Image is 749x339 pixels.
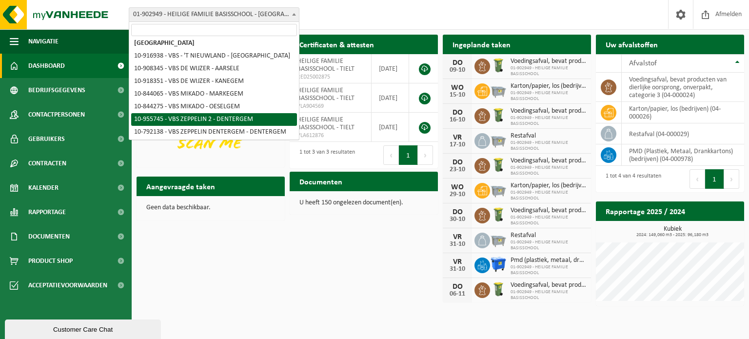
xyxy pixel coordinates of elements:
[511,281,586,289] span: Voedingsafval, bevat producten van dierlijke oorsprong, onverpakt, categorie 3
[28,78,85,102] span: Bedrijfsgegevens
[511,90,586,102] span: 01-902949 - HEILIGE FAMILIE BASISSCHOOL
[490,57,507,74] img: WB-0140-HPE-GN-50
[511,115,586,127] span: 01-902949 - HEILIGE FAMILIE BASISSCHOOL
[448,283,467,291] div: DO
[601,168,661,190] div: 1 tot 4 van 4 resultaten
[28,200,66,224] span: Rapportage
[448,92,467,99] div: 15-10
[297,132,364,140] span: VLA612876
[448,208,467,216] div: DO
[297,58,355,73] span: HEILIGE FAMILIE BASISSCHOOL - TIELT
[448,191,467,198] div: 29-10
[511,215,586,226] span: 01-902949 - HEILIGE FAMILIE BASISSCHOOL
[690,169,705,189] button: Previous
[490,231,507,248] img: WB-2500-GAL-GY-01
[297,87,355,102] span: HEILIGE FAMILIE BASISSCHOOL - TIELT
[5,318,163,339] iframe: chat widget
[131,88,297,100] li: 10-844065 - VBS MIKADO - MARKEGEM
[297,73,364,81] span: RED25002875
[511,207,586,215] span: Voedingsafval, bevat producten van dierlijke oorsprong, onverpakt, categorie 3
[511,289,586,301] span: 01-902949 - HEILIGE FAMILIE BASISSCHOOL
[511,132,586,140] span: Restafval
[399,145,418,165] button: 1
[372,54,409,83] td: [DATE]
[511,58,586,65] span: Voedingsafval, bevat producten van dierlijke oorsprong, onverpakt, categorie 3
[443,35,520,54] h2: Ingeplande taken
[511,65,586,77] span: 01-902949 - HEILIGE FAMILIE BASISSCHOOL
[448,141,467,148] div: 17-10
[129,8,299,21] span: 01-902949 - HEILIGE FAMILIE BASISSCHOOL - TIELT
[448,241,467,248] div: 31-10
[622,123,744,144] td: restafval (04-000029)
[131,30,297,50] li: 01-902949 - HEILIGE FAMILIE BASISSCHOOL - [GEOGRAPHIC_DATA]
[601,226,744,238] h3: Kubiek
[290,172,352,191] h2: Documenten
[297,102,364,110] span: VLA904569
[511,157,586,165] span: Voedingsafval, bevat producten van dierlijke oorsprong, onverpakt, categorie 3
[511,232,586,239] span: Restafval
[448,166,467,173] div: 23-10
[490,132,507,148] img: WB-2500-GAL-GY-01
[28,127,65,151] span: Gebruikers
[448,233,467,241] div: VR
[28,224,70,249] span: Documenten
[448,266,467,273] div: 31-10
[596,201,695,220] h2: Rapportage 2025 / 2024
[131,75,297,88] li: 10-918351 - VBS DE WIJZER - KANEGEM
[448,159,467,166] div: DO
[146,204,275,211] p: Geen data beschikbaar.
[511,257,586,264] span: Pmd (plastiek, metaal, drankkartons) (bedrijven)
[490,281,507,298] img: WB-0140-HPE-GN-50
[511,165,586,177] span: 01-902949 - HEILIGE FAMILIE BASISSCHOOL
[671,220,743,240] a: Bekijk rapportage
[448,183,467,191] div: WO
[724,169,739,189] button: Next
[297,116,355,131] span: HEILIGE FAMILIE BASISSCHOOL - TIELT
[511,140,586,152] span: 01-902949 - HEILIGE FAMILIE BASISSCHOOL
[511,239,586,251] span: 01-902949 - HEILIGE FAMILIE BASISSCHOOL
[511,107,586,115] span: Voedingsafval, bevat producten van dierlijke oorsprong, onverpakt, categorie 3
[490,107,507,123] img: WB-0140-HPE-GN-50
[131,100,297,113] li: 10-844275 - VBS MIKADO - OESELGEM
[383,145,399,165] button: Previous
[629,60,657,67] span: Afvalstof
[372,113,409,142] td: [DATE]
[448,216,467,223] div: 30-10
[131,50,297,62] li: 10-916938 - VBS - 'T NIEUWLAND - [GEOGRAPHIC_DATA]
[372,83,409,113] td: [DATE]
[129,7,299,22] span: 01-902949 - HEILIGE FAMILIE BASISSCHOOL - TIELT
[490,256,507,273] img: WB-1100-HPE-BE-01
[622,73,744,102] td: voedingsafval, bevat producten van dierlijke oorsprong, onverpakt, categorie 3 (04-000024)
[622,144,744,166] td: PMD (Plastiek, Metaal, Drankkartons) (bedrijven) (04-000978)
[418,145,433,165] button: Next
[131,62,297,75] li: 10-908345 - VBS DE WIJZER - AARSELE
[28,151,66,176] span: Contracten
[299,199,428,206] p: U heeft 150 ongelezen document(en).
[490,82,507,99] img: WB-2500-GAL-GY-01
[448,59,467,67] div: DO
[137,177,225,196] h2: Aangevraagde taken
[295,144,355,166] div: 1 tot 3 van 3 resultaten
[448,258,467,266] div: VR
[448,109,467,117] div: DO
[28,102,85,127] span: Contactpersonen
[448,117,467,123] div: 16-10
[511,82,586,90] span: Karton/papier, los (bedrijven)
[28,54,65,78] span: Dashboard
[448,67,467,74] div: 09-10
[448,134,467,141] div: VR
[490,181,507,198] img: WB-2500-GAL-GY-01
[511,190,586,201] span: 01-902949 - HEILIGE FAMILIE BASISSCHOOL
[490,206,507,223] img: WB-0140-HPE-GN-50
[131,113,297,126] li: 10-955745 - VBS ZEPPELIN 2 - DENTERGEM
[511,264,586,276] span: 01-902949 - HEILIGE FAMILIE BASISSCHOOL
[596,35,668,54] h2: Uw afvalstoffen
[448,291,467,298] div: 06-11
[28,29,59,54] span: Navigatie
[622,102,744,123] td: karton/papier, los (bedrijven) (04-000026)
[28,176,59,200] span: Kalender
[705,169,724,189] button: 1
[511,182,586,190] span: Karton/papier, los (bedrijven)
[28,273,107,298] span: Acceptatievoorwaarden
